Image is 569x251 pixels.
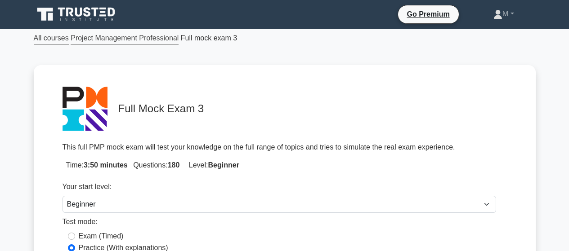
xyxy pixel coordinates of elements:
[63,142,455,153] p: This full PMP mock exam will test your knowledge on the full range of topics and tries to simulat...
[28,32,541,44] div: Full mock exam 3
[63,216,496,231] div: Test mode:
[84,161,128,169] strong: 3:50 minutes
[168,161,180,169] strong: 180
[130,161,179,169] span: Questions:
[208,161,239,169] strong: Beginner
[71,32,179,44] a: Project Management Professional
[472,5,535,23] a: M
[34,32,69,44] a: All courses
[79,231,124,242] label: Exam (Timed)
[63,160,507,171] p: Time:
[185,161,239,169] span: Level:
[118,102,507,115] h4: Full Mock Exam 3
[402,9,455,20] a: Go Premium
[63,181,496,196] div: Your start level:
